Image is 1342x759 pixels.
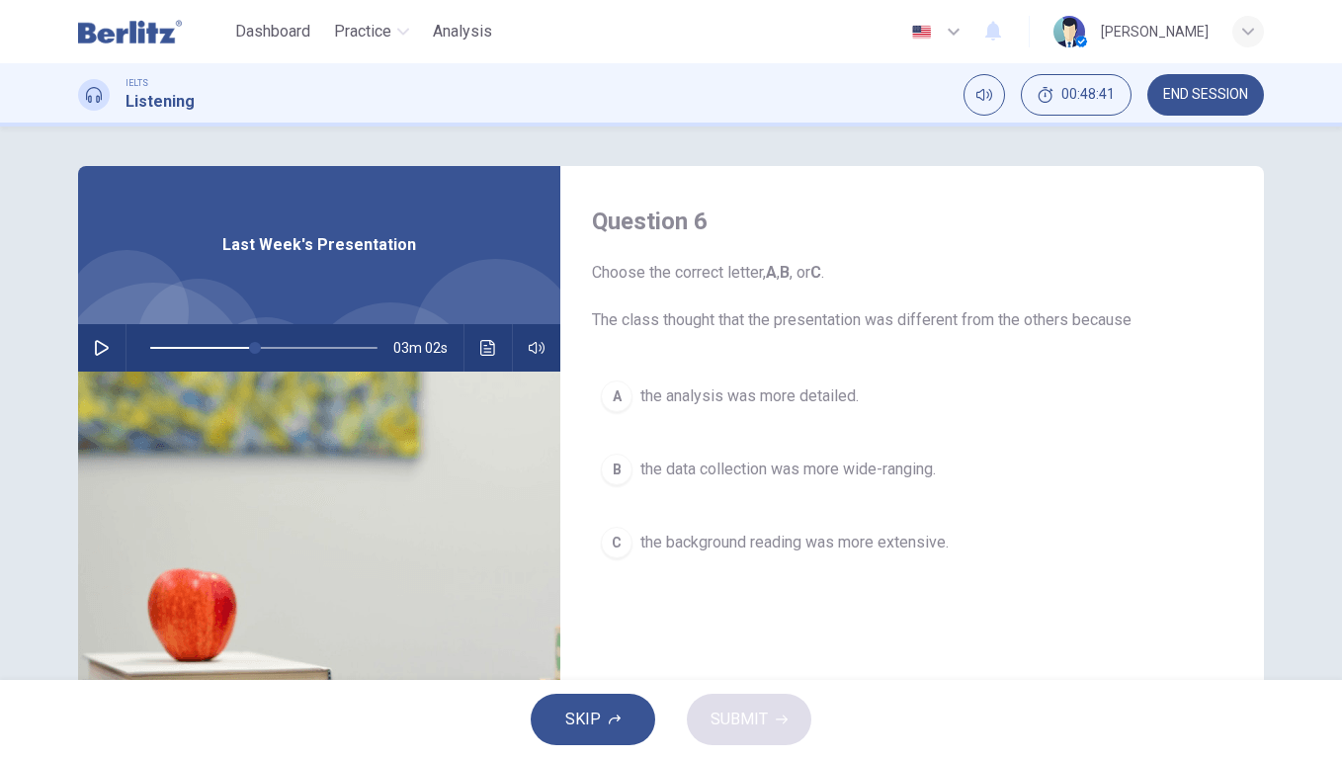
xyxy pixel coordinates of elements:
[565,706,601,733] span: SKIP
[78,12,182,51] img: Berlitz Latam logo
[592,261,1232,332] span: Choose the correct letter, , , or . The class thought that the presentation was different from th...
[592,518,1232,567] button: Cthe background reading was more extensive.
[1021,74,1132,116] button: 00:48:41
[126,90,195,114] h1: Listening
[766,263,777,282] b: A
[393,324,463,372] span: 03m 02s
[433,20,492,43] span: Analysis
[601,454,632,485] div: B
[592,372,1232,421] button: Athe analysis was more detailed.
[1163,87,1248,103] span: END SESSION
[780,263,790,282] b: B
[909,25,934,40] img: en
[592,206,1232,237] h4: Question 6
[640,531,949,554] span: the background reading was more extensive.
[235,20,310,43] span: Dashboard
[326,14,417,49] button: Practice
[810,263,821,282] b: C
[601,527,632,558] div: C
[78,12,227,51] a: Berlitz Latam logo
[531,694,655,745] button: SKIP
[1147,74,1264,116] button: END SESSION
[1101,20,1209,43] div: [PERSON_NAME]
[334,20,391,43] span: Practice
[640,458,936,481] span: the data collection was more wide-ranging.
[222,233,416,257] span: Last Week's Presentation
[601,380,632,412] div: A
[472,324,504,372] button: Click to see the audio transcription
[1053,16,1085,47] img: Profile picture
[1061,87,1115,103] span: 00:48:41
[126,76,148,90] span: IELTS
[1021,74,1132,116] div: Hide
[964,74,1005,116] div: Mute
[640,384,859,408] span: the analysis was more detailed.
[592,445,1232,494] button: Bthe data collection was more wide-ranging.
[227,14,318,49] button: Dashboard
[425,14,500,49] button: Analysis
